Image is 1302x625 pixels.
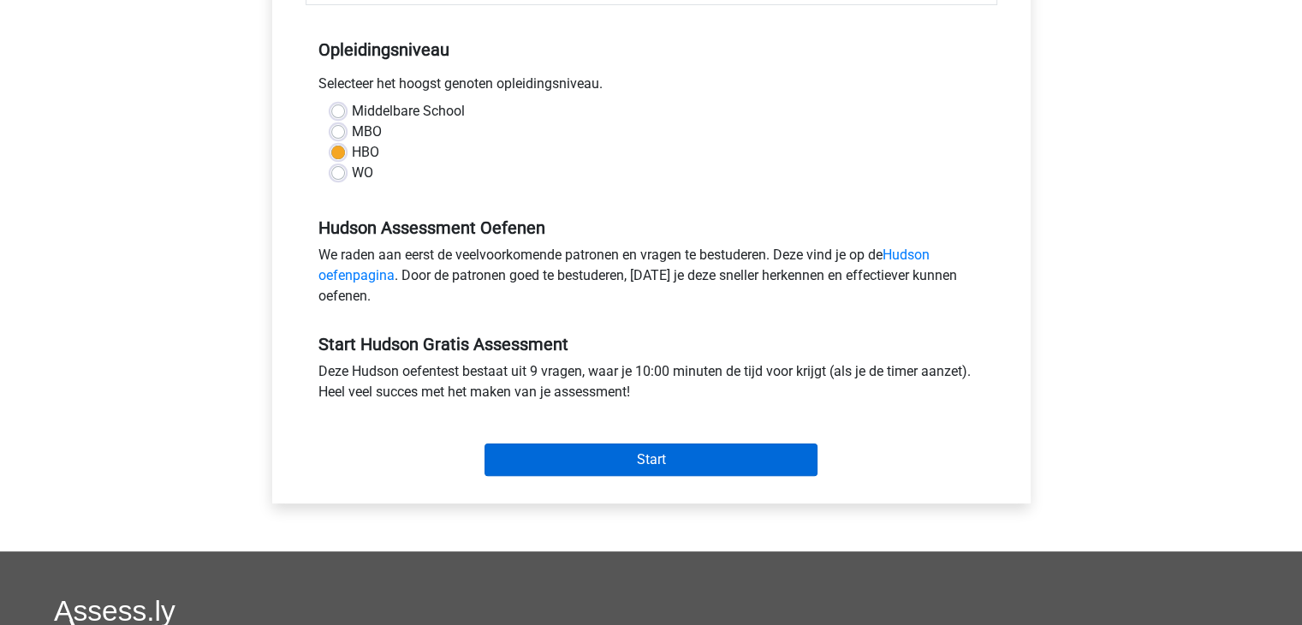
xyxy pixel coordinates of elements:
[352,101,465,122] label: Middelbare School
[352,122,382,142] label: MBO
[318,334,984,354] h5: Start Hudson Gratis Assessment
[352,142,379,163] label: HBO
[306,74,997,101] div: Selecteer het hoogst genoten opleidingsniveau.
[318,217,984,238] h5: Hudson Assessment Oefenen
[318,33,984,67] h5: Opleidingsniveau
[485,443,817,476] input: Start
[306,245,997,313] div: We raden aan eerst de veelvoorkomende patronen en vragen te bestuderen. Deze vind je op de . Door...
[352,163,373,183] label: WO
[306,361,997,409] div: Deze Hudson oefentest bestaat uit 9 vragen, waar je 10:00 minuten de tijd voor krijgt (als je de ...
